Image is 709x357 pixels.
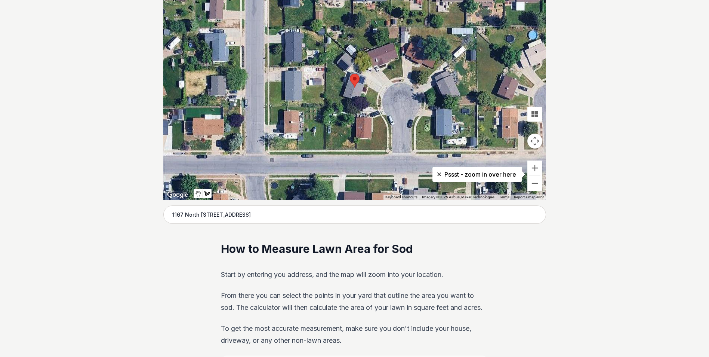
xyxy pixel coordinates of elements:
a: Terms (opens in new tab) [499,195,509,199]
a: Report a map error [514,195,544,199]
button: Stop drawing [194,189,203,198]
button: Tilt map [527,107,542,122]
p: To get the most accurate measurement, make sure you don't include your house, driveway, or any ot... [221,323,488,347]
button: Map camera controls [527,134,542,149]
h2: How to Measure Lawn Area for Sod [221,242,488,257]
span: Imagery ©2025 Airbus, Maxar Technologies [422,195,494,199]
p: Start by entering you address, and the map will zoom into your location. [221,269,488,281]
p: Pssst - zoom in over here [438,170,516,179]
button: Zoom in [527,161,542,176]
a: Open this area in Google Maps (opens a new window) [165,190,190,200]
button: Draw a shape [203,189,212,198]
img: Google [165,190,190,200]
p: From there you can select the points in your yard that outline the area you want to sod. The calc... [221,290,488,314]
button: Keyboard shortcuts [385,195,417,200]
input: Enter your address to get started [163,205,546,224]
button: Zoom out [527,176,542,191]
